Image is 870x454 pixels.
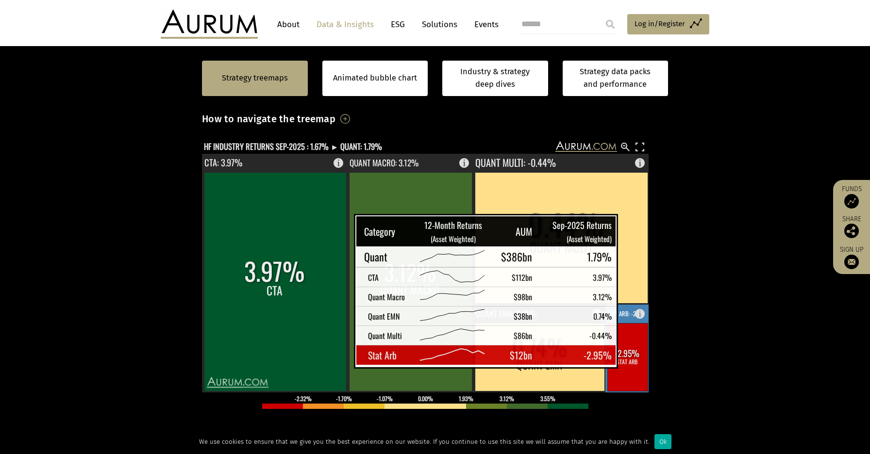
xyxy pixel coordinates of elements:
img: Aurum [161,10,258,39]
a: Sign up [838,245,865,269]
a: About [272,16,304,33]
a: Solutions [417,16,462,33]
a: Data & Insights [312,16,379,33]
img: Access Funds [844,194,859,209]
a: Strategy treemaps [222,72,288,84]
a: Animated bubble chart [333,72,417,84]
a: Strategy data packs and performance [563,61,669,96]
div: Share [838,216,865,238]
img: Sign up to our newsletter [844,255,859,269]
div: Ok [654,434,671,449]
h3: How to navigate the treemap [202,111,335,127]
a: Industry & strategy deep dives [442,61,548,96]
img: Share this post [844,224,859,238]
a: Log in/Register [627,14,709,34]
a: ESG [386,16,410,33]
a: Funds [838,185,865,209]
input: Submit [601,15,620,34]
span: Log in/Register [635,18,685,30]
a: Events [469,16,499,33]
